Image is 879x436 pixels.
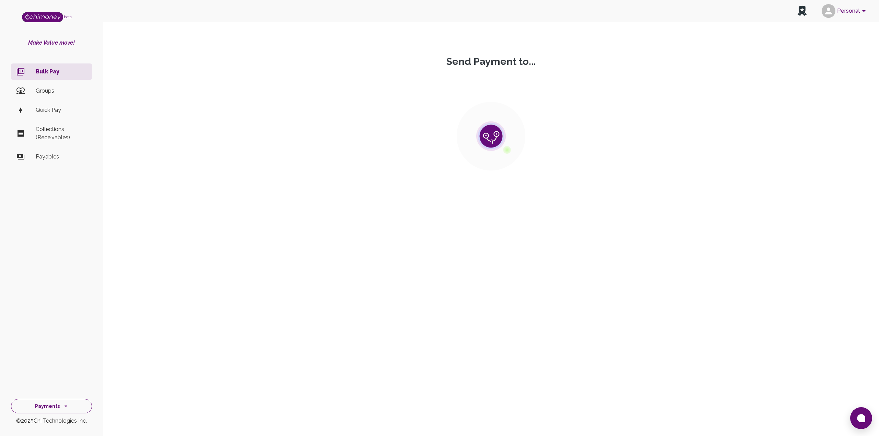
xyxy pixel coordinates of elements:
[36,153,87,161] p: Payables
[36,68,87,76] p: Bulk Pay
[457,102,525,170] img: public
[819,2,871,20] button: account of current user
[22,12,63,22] img: Logo
[850,407,872,429] button: Open chat window
[36,87,87,95] p: Groups
[11,399,92,414] button: Payments
[36,125,87,142] p: Collections (Receivables)
[36,106,87,114] p: Quick Pay
[109,56,874,68] p: Send Payment to...
[64,15,72,19] span: beta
